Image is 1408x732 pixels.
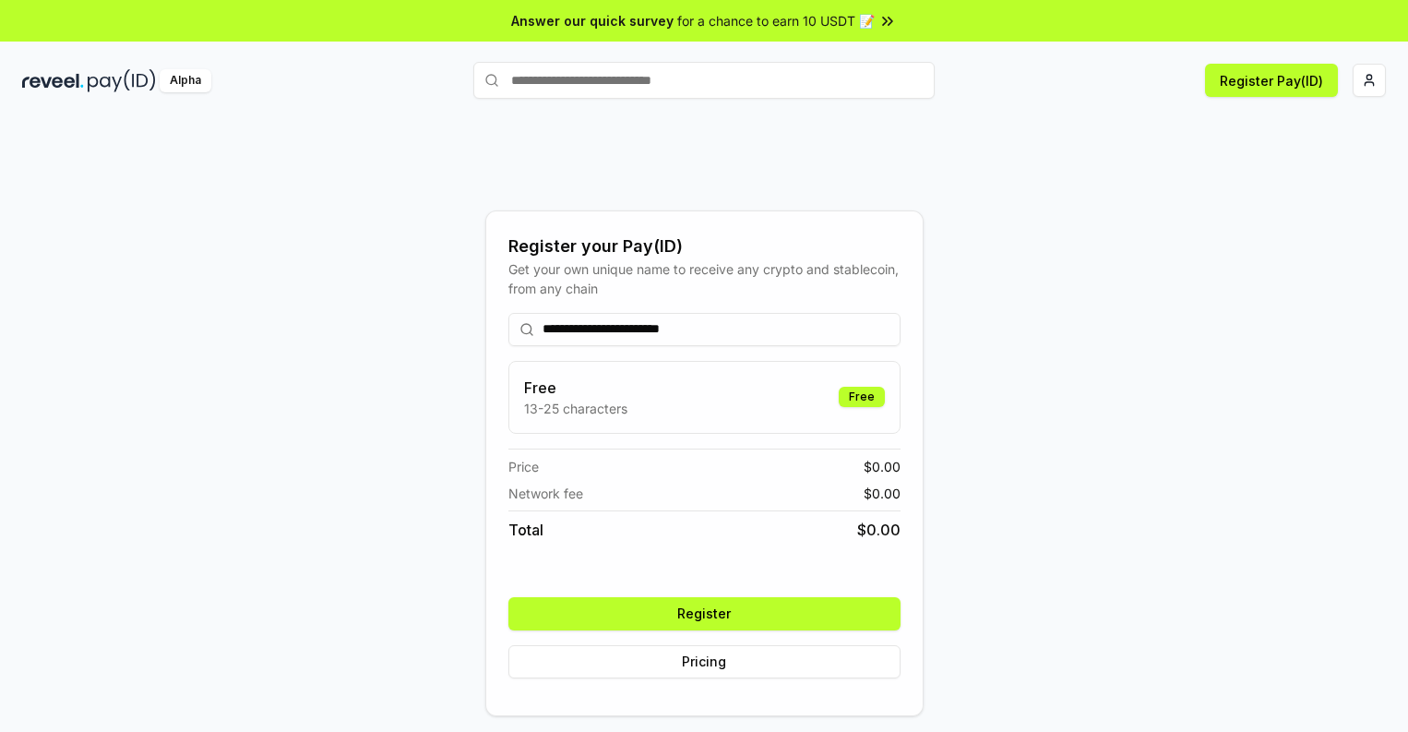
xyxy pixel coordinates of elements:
[508,259,901,298] div: Get your own unique name to receive any crypto and stablecoin, from any chain
[524,377,627,399] h3: Free
[508,645,901,678] button: Pricing
[508,484,583,503] span: Network fee
[857,519,901,541] span: $ 0.00
[508,597,901,630] button: Register
[22,69,84,92] img: reveel_dark
[524,399,627,418] p: 13-25 characters
[864,457,901,476] span: $ 0.00
[677,11,875,30] span: for a chance to earn 10 USDT 📝
[88,69,156,92] img: pay_id
[160,69,211,92] div: Alpha
[839,387,885,407] div: Free
[864,484,901,503] span: $ 0.00
[508,234,901,259] div: Register your Pay(ID)
[508,519,543,541] span: Total
[1205,64,1338,97] button: Register Pay(ID)
[508,457,539,476] span: Price
[511,11,674,30] span: Answer our quick survey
